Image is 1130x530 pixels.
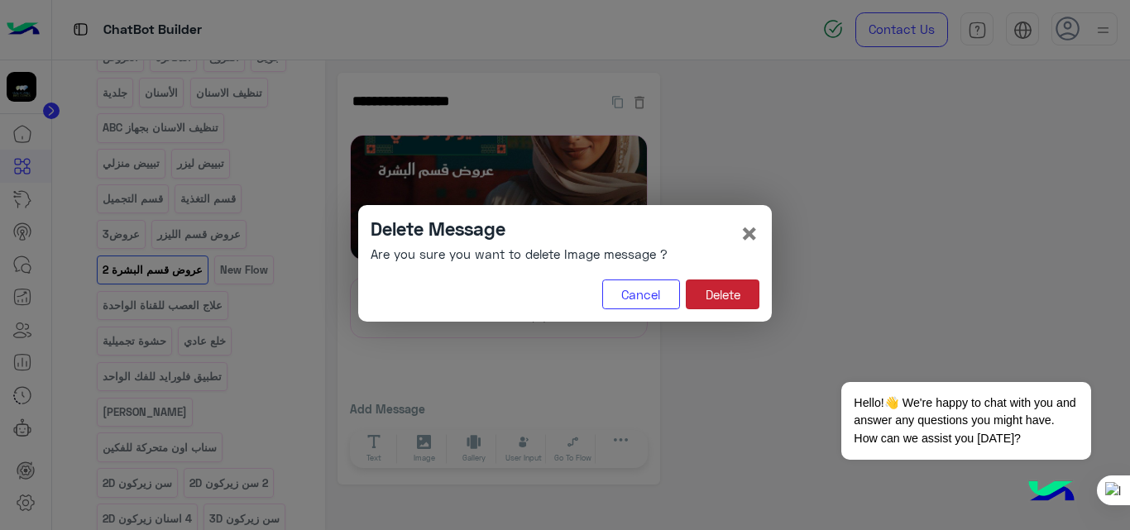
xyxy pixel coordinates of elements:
[740,214,759,251] span: ×
[371,217,668,240] h4: Delete Message
[740,217,759,249] button: Close
[686,279,759,309] button: Delete
[1022,464,1080,522] img: hulul-logo.png
[371,246,668,261] h6: Are you sure you want to delete Image message ?
[602,279,680,309] button: Cancel
[841,382,1090,460] span: Hello!👋 We're happy to chat with you and answer any questions you might have. How can we assist y...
